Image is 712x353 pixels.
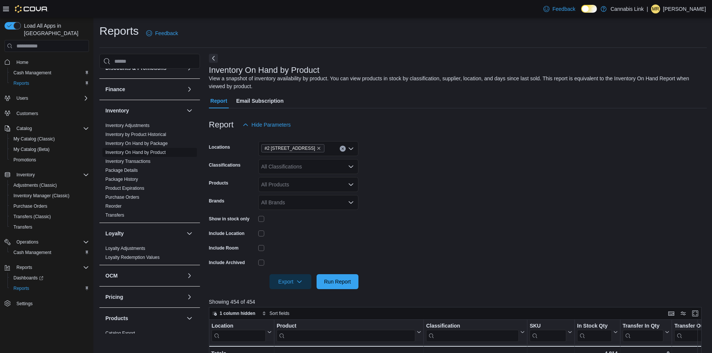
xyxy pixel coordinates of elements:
[540,1,578,16] a: Feedback
[10,248,54,257] a: Cash Management
[13,285,29,291] span: Reports
[105,230,184,237] button: Loyalty
[99,244,200,265] div: Loyalty
[105,255,160,260] a: Loyalty Redemption Values
[10,191,89,200] span: Inventory Manager (Classic)
[13,299,36,308] a: Settings
[348,199,354,205] button: Open list of options
[7,201,92,211] button: Purchase Orders
[105,186,144,191] a: Product Expirations
[99,329,200,350] div: Products
[7,247,92,258] button: Cash Management
[10,223,89,232] span: Transfers
[1,93,92,103] button: Users
[622,323,663,330] div: Transfer In Qty
[13,124,35,133] button: Catalog
[209,216,250,222] label: Show in stock only
[530,323,566,342] div: SKU URL
[143,26,181,41] a: Feedback
[663,4,706,13] p: [PERSON_NAME]
[265,145,315,152] span: #2 [STREET_ADDRESS]
[577,323,618,342] button: In Stock Qty
[252,121,291,128] span: Hide Parameters
[16,301,33,307] span: Settings
[13,263,35,272] button: Reports
[240,117,294,132] button: Hide Parameters
[220,310,255,316] span: 1 column hidden
[13,263,89,272] span: Reports
[426,323,525,342] button: Classification
[21,22,89,37] span: Load All Apps in [GEOGRAPHIC_DATA]
[13,109,89,118] span: Customers
[105,86,125,93] h3: Finance
[426,323,519,330] div: Classification
[105,140,168,146] span: Inventory On Hand by Package
[10,68,54,77] a: Cash Management
[10,248,89,257] span: Cash Management
[105,272,184,279] button: OCM
[105,272,118,279] h3: OCM
[185,314,194,323] button: Products
[13,94,31,103] button: Users
[13,182,57,188] span: Adjustments (Classic)
[105,204,121,209] a: Reorder
[1,170,92,180] button: Inventory
[651,4,660,13] div: Maria Rodriguez
[622,323,663,342] div: Transfer In Qty
[16,172,35,178] span: Inventory
[105,107,129,114] h3: Inventory
[348,146,354,152] button: Open list of options
[13,80,29,86] span: Reports
[105,293,123,301] h3: Pricing
[317,146,321,151] button: Remove #2 1149 Western Rd. from selection in this group
[1,108,92,119] button: Customers
[105,245,145,251] span: Loyalty Adjustments
[209,54,218,63] button: Next
[530,323,572,342] button: SKU
[16,111,38,117] span: Customers
[105,123,150,128] span: Inventory Adjustments
[105,293,184,301] button: Pricing
[99,121,200,223] div: Inventory
[277,323,415,342] div: Product
[13,136,55,142] span: My Catalog (Classic)
[13,193,70,199] span: Inventory Manager (Classic)
[105,315,128,322] h3: Products
[105,159,151,164] a: Inventory Transactions
[10,202,89,211] span: Purchase Orders
[185,106,194,115] button: Inventory
[209,230,244,236] label: Include Location
[667,309,676,318] button: Keyboard shortcuts
[209,298,707,306] p: Showing 454 of 454
[622,323,669,342] button: Transfer In Qty
[13,109,41,118] a: Customers
[105,123,150,128] a: Inventory Adjustments
[105,212,124,218] span: Transfers
[7,191,92,201] button: Inventory Manager (Classic)
[212,323,272,342] button: Location
[209,309,258,318] button: 1 column hidden
[105,141,168,146] a: Inventory On Hand by Package
[7,155,92,165] button: Promotions
[13,203,47,209] span: Purchase Orders
[652,4,659,13] span: MR
[10,191,73,200] a: Inventory Manager (Classic)
[209,144,230,150] label: Locations
[99,24,139,38] h1: Reports
[1,298,92,309] button: Settings
[679,309,688,318] button: Display options
[105,203,121,209] span: Reorder
[324,278,351,285] span: Run Report
[13,124,89,133] span: Catalog
[105,149,166,155] span: Inventory On Hand by Product
[13,170,38,179] button: Inventory
[13,238,41,247] button: Operations
[269,310,289,316] span: Sort fields
[7,283,92,294] button: Reports
[16,95,28,101] span: Users
[7,273,92,283] a: Dashboards
[13,238,89,247] span: Operations
[105,315,184,322] button: Products
[13,275,43,281] span: Dashboards
[16,239,38,245] span: Operations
